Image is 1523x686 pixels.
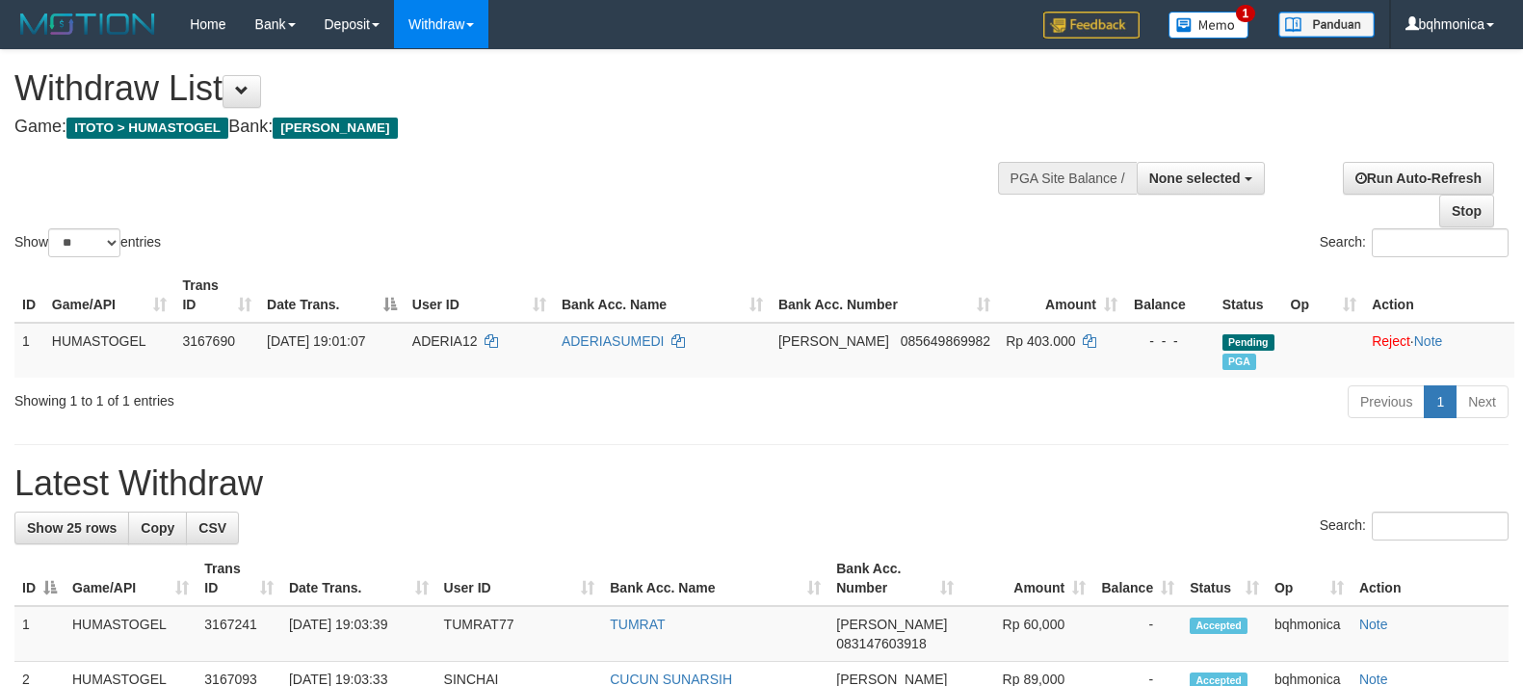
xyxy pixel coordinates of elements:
th: Bank Acc. Number: activate to sort column ascending [771,268,998,323]
span: [DATE] 19:01:07 [267,333,365,349]
a: Next [1456,385,1509,418]
th: User ID: activate to sort column ascending [405,268,554,323]
span: Pending [1222,334,1274,351]
th: Op: activate to sort column ascending [1267,551,1352,606]
td: 1 [14,606,65,662]
th: Date Trans.: activate to sort column descending [259,268,405,323]
a: Note [1359,617,1388,632]
th: Game/API: activate to sort column ascending [44,268,175,323]
th: Trans ID: activate to sort column ascending [197,551,281,606]
img: Feedback.jpg [1043,12,1140,39]
input: Search: [1372,512,1509,541]
th: Amount: activate to sort column ascending [961,551,1093,606]
span: Marked by bqhmonica [1222,354,1256,370]
img: panduan.png [1278,12,1375,38]
th: User ID: activate to sort column ascending [436,551,603,606]
span: Copy 083147603918 to clipboard [836,636,926,651]
th: Bank Acc. Name: activate to sort column ascending [602,551,828,606]
td: Rp 60,000 [961,606,1093,662]
a: TUMRAT [610,617,665,632]
th: Bank Acc. Number: activate to sort column ascending [828,551,961,606]
span: Accepted [1190,618,1247,634]
td: TUMRAT77 [436,606,603,662]
img: Button%20Memo.svg [1169,12,1249,39]
span: Show 25 rows [27,520,117,536]
td: - [1093,606,1182,662]
td: bqhmonica [1267,606,1352,662]
h4: Game: Bank: [14,118,996,137]
th: Bank Acc. Name: activate to sort column ascending [554,268,771,323]
span: [PERSON_NAME] [836,617,947,632]
span: 3167690 [182,333,235,349]
th: Action [1352,551,1509,606]
span: CSV [198,520,226,536]
th: Amount: activate to sort column ascending [998,268,1125,323]
td: [DATE] 19:03:39 [281,606,436,662]
a: Copy [128,512,187,544]
span: [PERSON_NAME] [778,333,889,349]
a: Reject [1372,333,1410,349]
label: Show entries [14,228,161,257]
span: Rp 403.000 [1006,333,1075,349]
label: Search: [1320,228,1509,257]
th: Status: activate to sort column ascending [1182,551,1267,606]
span: None selected [1149,171,1241,186]
th: Status [1215,268,1283,323]
div: - - - [1133,331,1207,351]
td: 3167241 [197,606,281,662]
input: Search: [1372,228,1509,257]
a: Note [1414,333,1443,349]
a: CSV [186,512,239,544]
h1: Latest Withdraw [14,464,1509,503]
button: None selected [1137,162,1265,195]
th: ID: activate to sort column descending [14,551,65,606]
span: [PERSON_NAME] [273,118,397,139]
td: HUMASTOGEL [44,323,175,378]
label: Search: [1320,512,1509,541]
select: Showentries [48,228,120,257]
a: Stop [1439,195,1494,227]
th: ID [14,268,44,323]
th: Balance [1125,268,1215,323]
span: 1 [1236,5,1256,22]
a: ADERIASUMEDI [562,333,665,349]
td: 1 [14,323,44,378]
h1: Withdraw List [14,69,996,108]
td: · [1364,323,1514,378]
div: PGA Site Balance / [998,162,1137,195]
th: Balance: activate to sort column ascending [1093,551,1182,606]
th: Trans ID: activate to sort column ascending [174,268,259,323]
a: Run Auto-Refresh [1343,162,1494,195]
span: Copy [141,520,174,536]
a: 1 [1424,385,1457,418]
span: ITOTO > HUMASTOGEL [66,118,228,139]
a: Show 25 rows [14,512,129,544]
img: MOTION_logo.png [14,10,161,39]
span: ADERIA12 [412,333,478,349]
th: Game/API: activate to sort column ascending [65,551,197,606]
div: Showing 1 to 1 of 1 entries [14,383,620,410]
span: Copy 085649869982 to clipboard [901,333,990,349]
th: Date Trans.: activate to sort column ascending [281,551,436,606]
th: Action [1364,268,1514,323]
td: HUMASTOGEL [65,606,197,662]
th: Op: activate to sort column ascending [1283,268,1365,323]
a: Previous [1348,385,1425,418]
